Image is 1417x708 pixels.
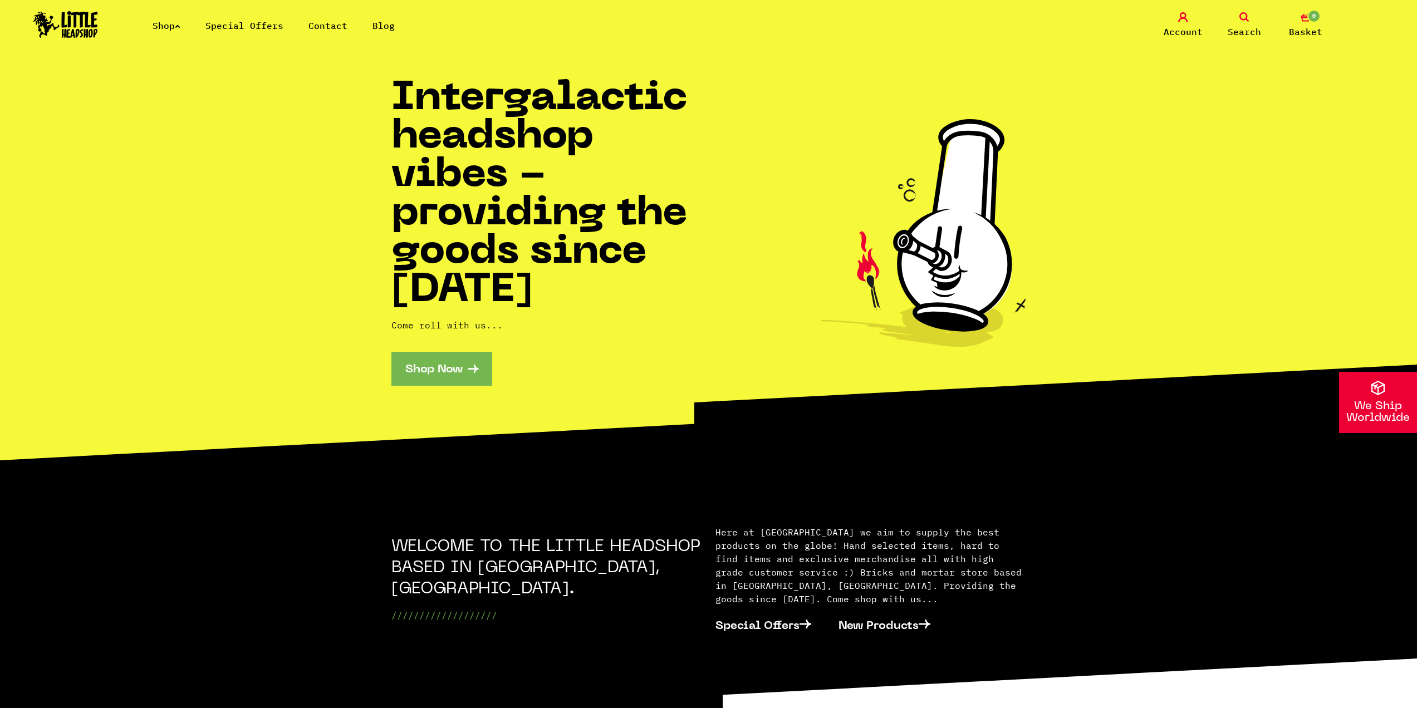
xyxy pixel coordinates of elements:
a: New Products [839,608,944,642]
h2: WELCOME TO THE LITTLE HEADSHOP BASED IN [GEOGRAPHIC_DATA], [GEOGRAPHIC_DATA]. [391,537,702,600]
p: Come roll with us... [391,318,709,332]
h1: Intergalactic headshop vibes - providing the goods since [DATE] [391,80,709,311]
p: We Ship Worldwide [1339,401,1417,424]
a: Blog [372,20,395,31]
a: Search [1217,12,1272,38]
a: Contact [308,20,347,31]
span: Search [1228,25,1261,38]
a: Shop [153,20,180,31]
a: Special Offers [715,608,825,642]
p: /////////////////// [391,608,702,622]
span: Basket [1289,25,1322,38]
img: Little Head Shop Logo [33,11,98,38]
span: Account [1164,25,1203,38]
p: Here at [GEOGRAPHIC_DATA] we aim to supply the best products on the globe! Hand selected items, h... [715,525,1026,606]
a: 0 Basket [1278,12,1333,38]
a: Special Offers [205,20,283,31]
span: 0 [1307,9,1321,23]
a: Shop Now [391,352,492,386]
